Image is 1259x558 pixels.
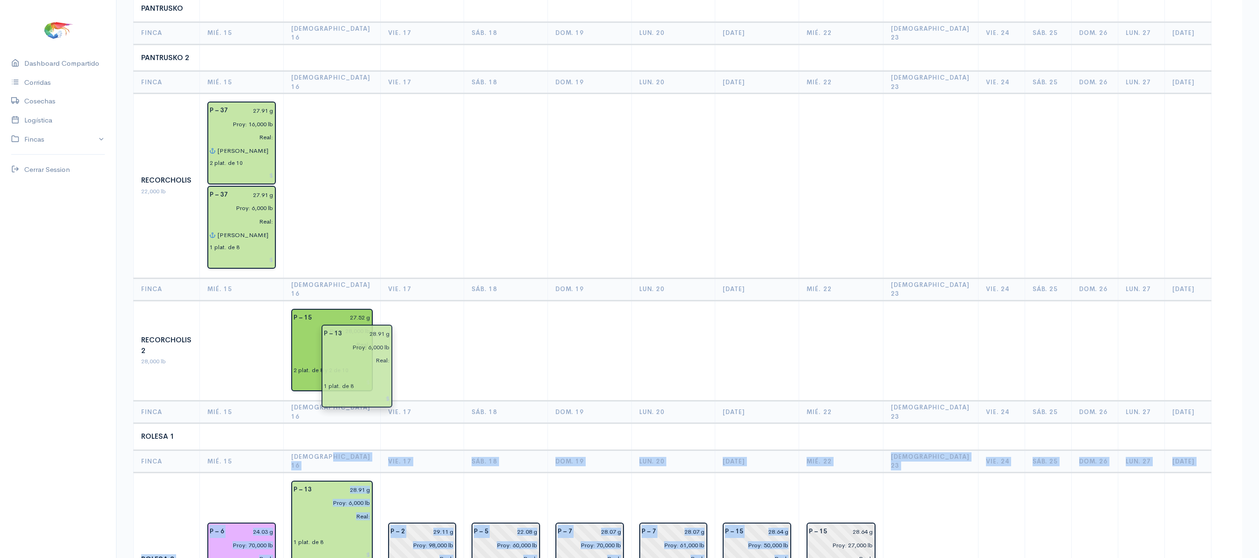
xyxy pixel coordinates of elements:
th: [DATE] [715,278,799,300]
th: Vie. 24 [978,401,1025,423]
input: pescadas [288,338,370,351]
input: g [230,525,274,538]
input: $ [210,253,274,266]
th: Finca [134,22,200,44]
input: estimadas [204,538,274,552]
th: Vie. 24 [978,278,1025,300]
th: Mié. 22 [799,401,883,423]
th: Vie. 17 [380,278,464,300]
th: [DEMOGRAPHIC_DATA] 16 [284,71,381,94]
th: [DEMOGRAPHIC_DATA] 23 [883,450,978,472]
th: Vie. 17 [380,450,464,472]
th: Sáb. 25 [1025,278,1071,300]
input: g [662,525,705,538]
div: 1 plat. de 8 [294,538,323,546]
th: [DEMOGRAPHIC_DATA] 16 [284,450,381,472]
div: P – 15 [803,525,833,538]
input: estimadas [288,324,370,338]
th: Finca [134,450,200,472]
th: Finca [134,71,200,94]
th: Mié. 15 [199,22,283,44]
th: [DATE] [1164,22,1211,44]
th: Sáb. 18 [464,22,548,44]
span: 22,000 lb [141,187,166,195]
th: [DEMOGRAPHIC_DATA] 16 [284,401,381,423]
th: Dom. 26 [1071,278,1118,300]
input: estimadas [803,538,873,552]
th: Sáb. 18 [464,401,548,423]
th: Lun. 20 [631,450,715,472]
th: Mié. 22 [799,450,883,472]
input: estimadas [468,538,538,552]
th: [DEMOGRAPHIC_DATA] 16 [284,278,381,300]
th: Vie. 17 [380,22,464,44]
input: g [317,483,370,497]
th: Sáb. 18 [464,450,548,472]
div: P – 5 [468,525,494,538]
div: 2 plat. de 8 y 2 de 10 [294,366,349,374]
th: Mié. 15 [199,450,283,472]
th: Dom. 26 [1071,71,1118,94]
div: P – 15 [288,311,317,325]
th: Lun. 27 [1118,278,1164,300]
div: Recorcholis 2 [141,335,192,356]
th: Sáb. 18 [464,71,548,94]
div: P – 13 [288,483,317,497]
th: Dom. 26 [1071,401,1118,423]
th: Vie. 24 [978,22,1025,44]
input: pescadas [204,131,274,144]
th: [DEMOGRAPHIC_DATA] 23 [883,71,978,94]
th: Lun. 27 [1118,22,1164,44]
th: Finca [134,401,200,423]
th: Dom. 19 [547,278,631,300]
div: P – 7 [636,525,662,538]
th: Dom. 19 [547,22,631,44]
th: Mié. 15 [199,71,283,94]
th: Lun. 27 [1118,71,1164,94]
th: Mié. 22 [799,22,883,44]
div: P – 37 [204,188,233,202]
div: P – 2 [385,525,411,538]
th: Lun. 20 [631,22,715,44]
div: Piscina: 15 Peso: 27.52 g Libras Proy: 28,000 lb Empacadora: Expotuna Plataformas: 2 plat. de 8 y... [291,309,373,392]
th: Lun. 20 [631,401,715,423]
th: [DEMOGRAPHIC_DATA] 23 [883,22,978,44]
th: Finca [134,278,200,300]
th: Lun. 27 [1118,401,1164,423]
th: Dom. 19 [547,450,631,472]
input: g [233,188,274,202]
div: 2 plat. de 10 [210,159,243,167]
th: Sáb. 18 [464,278,548,300]
th: Lun. 20 [631,278,715,300]
th: Vie. 17 [380,401,464,423]
th: [DATE] [1164,450,1211,472]
th: Vie. 17 [380,71,464,94]
div: 1 plat. de 8 [210,243,239,252]
input: estimadas [385,538,454,552]
div: P – 15 [719,525,749,538]
th: [DATE] [715,71,799,94]
th: Sáb. 25 [1025,71,1071,94]
th: Dom. 26 [1071,450,1118,472]
input: estimadas [204,202,274,215]
th: [DATE] [715,22,799,44]
input: $ [210,169,274,182]
div: Rolesa 1 [141,431,192,442]
input: g [411,525,454,538]
th: Dom. 19 [547,401,631,423]
input: estimadas [719,538,789,552]
th: Dom. 26 [1071,22,1118,44]
input: estimadas [552,538,622,552]
th: Lun. 27 [1118,450,1164,472]
div: Recorcholis [141,175,192,186]
th: Mié. 15 [199,278,283,300]
th: Mié. 22 [799,278,883,300]
th: Vie. 24 [978,450,1025,472]
th: Mié. 22 [799,71,883,94]
input: estimadas [288,497,370,510]
th: Vie. 24 [978,71,1025,94]
th: [DATE] [1164,71,1211,94]
span: 28,000 lb [141,357,166,365]
th: Mié. 15 [199,401,283,423]
input: estimadas [204,117,274,131]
